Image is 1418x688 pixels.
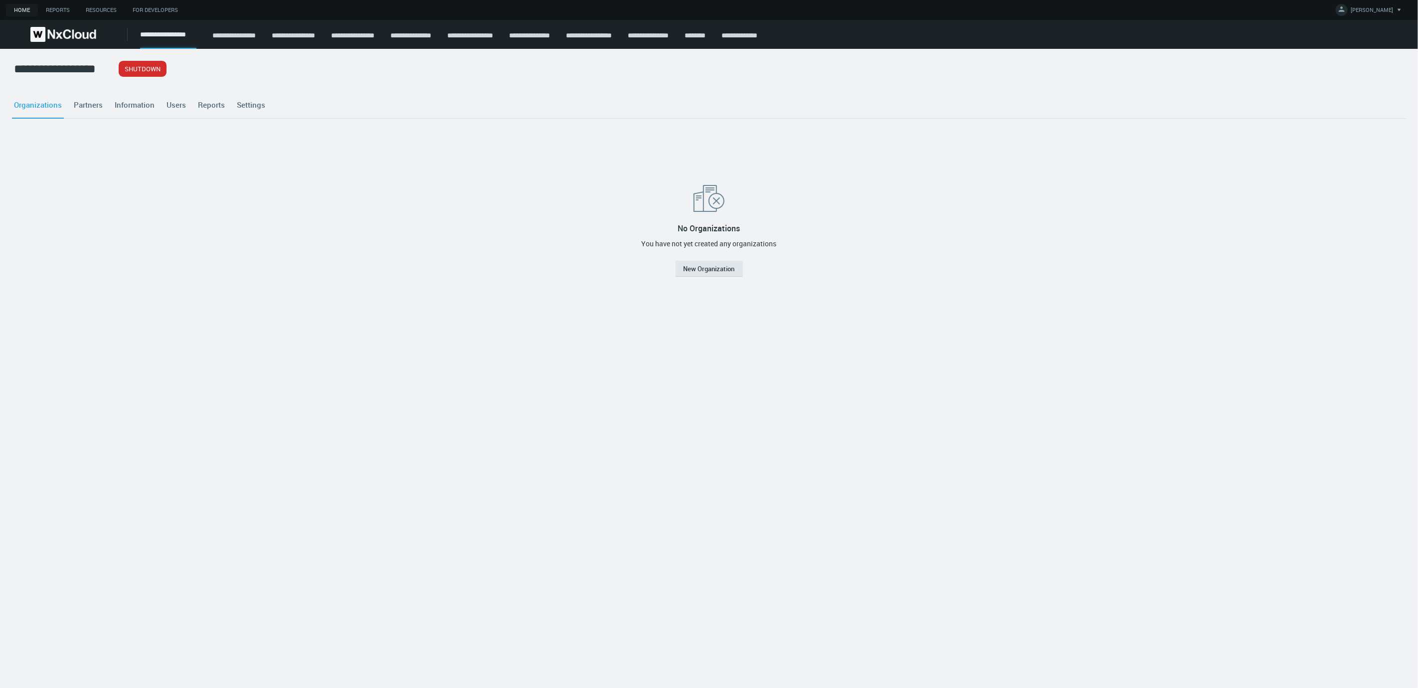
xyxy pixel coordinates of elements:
[196,91,227,118] a: Reports
[12,91,64,118] a: Organizations
[1351,6,1393,17] span: [PERSON_NAME]
[72,91,105,118] a: Partners
[165,91,188,118] a: Users
[78,4,125,16] a: Resources
[676,261,743,277] button: New Organization
[119,61,167,77] a: SHUTDOWN
[678,222,740,234] div: No Organizations
[642,238,777,249] div: You have not yet created any organizations
[38,4,78,16] a: Reports
[6,4,38,16] a: Home
[235,91,267,118] a: Settings
[30,27,96,42] img: Nx Cloud logo
[125,4,186,16] a: For Developers
[113,91,157,118] a: Information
